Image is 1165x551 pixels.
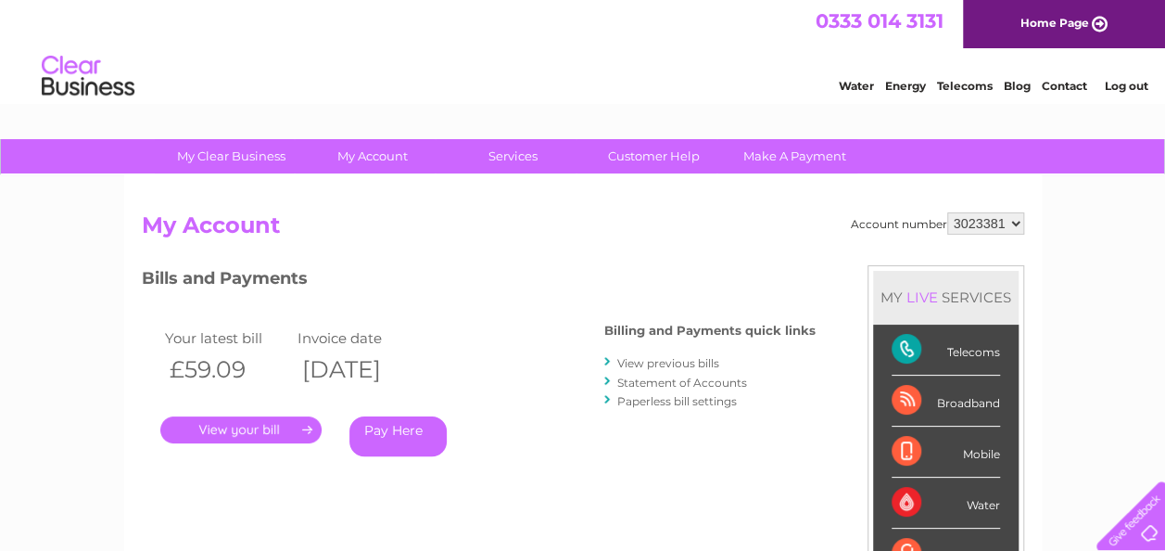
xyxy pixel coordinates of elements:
div: Mobile [892,427,1000,478]
a: Telecoms [937,79,993,93]
a: My Account [296,139,449,173]
td: Your latest bill [160,326,294,351]
div: MY SERVICES [873,271,1019,324]
div: Water [892,478,1000,529]
a: My Clear Business [155,139,308,173]
th: £59.09 [160,351,294,389]
a: Contact [1042,79,1087,93]
div: Clear Business is a trading name of Verastar Limited (registered in [GEOGRAPHIC_DATA] No. 3667643... [146,10,1021,90]
a: Paperless bill settings [617,394,737,408]
a: Statement of Accounts [617,376,747,390]
div: Broadband [892,376,1000,427]
a: . [160,416,322,443]
div: Account number [851,212,1024,235]
h4: Billing and Payments quick links [604,324,816,338]
img: logo.png [41,48,135,105]
div: Telecoms [892,325,1000,376]
a: Blog [1004,79,1031,93]
h2: My Account [142,212,1024,248]
td: Invoice date [293,326,426,351]
a: Pay Here [349,416,447,456]
a: Customer Help [577,139,730,173]
h3: Bills and Payments [142,265,816,298]
a: Make A Payment [718,139,871,173]
a: Water [839,79,874,93]
th: [DATE] [293,351,426,389]
a: Log out [1104,79,1147,93]
a: Services [437,139,589,173]
a: Energy [885,79,926,93]
a: 0333 014 3131 [816,9,943,32]
div: LIVE [903,288,942,306]
a: View previous bills [617,356,719,370]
